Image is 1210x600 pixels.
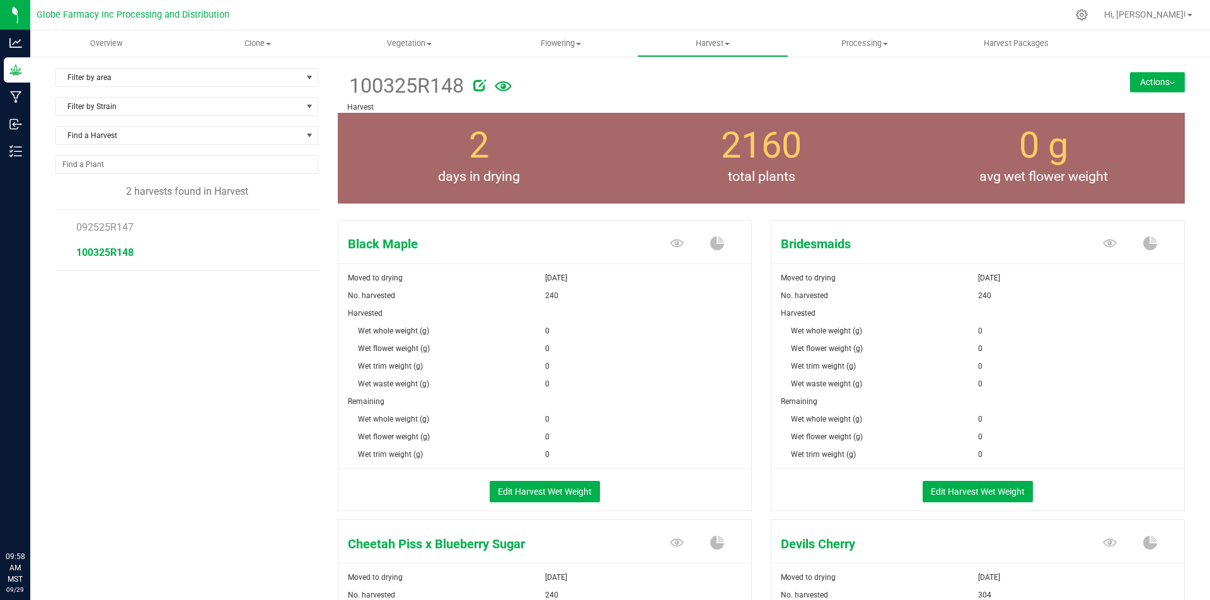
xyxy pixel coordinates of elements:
span: Filter by area [56,69,302,86]
div: Manage settings [1074,9,1090,21]
span: 240 [978,287,991,304]
span: [DATE] [978,568,1000,586]
a: Processing [788,30,940,57]
span: Clone [183,38,333,49]
span: 240 [545,287,558,304]
span: Harvested [348,309,383,318]
span: No. harvested [781,591,828,599]
span: 0 [545,446,550,463]
span: Wet whole weight (g) [791,415,862,424]
span: 0 [545,428,550,446]
span: 0 [545,357,550,375]
inline-svg: Grow [9,64,22,76]
a: Harvest [637,30,789,57]
span: Harvested [781,309,815,318]
span: No. harvested [348,591,395,599]
group-info-box: Average wet flower weight [912,113,1175,204]
span: Wet flower weight (g) [791,344,863,353]
span: 0 [978,357,982,375]
span: Wet flower weight (g) [358,344,430,353]
span: 0 [978,446,982,463]
span: Processing [789,38,940,49]
span: days in drying [338,167,620,187]
a: Flowering [485,30,637,57]
span: 0 [545,322,550,340]
span: 0 [545,375,550,393]
span: 0 [545,410,550,428]
span: select [302,69,318,86]
span: Wet flower weight (g) [791,432,863,441]
button: Edit Harvest Wet Weight [923,481,1033,502]
span: Wet whole weight (g) [791,326,862,335]
span: Vegetation [334,38,485,49]
span: Wet trim weight (g) [791,362,856,371]
span: Wet trim weight (g) [358,450,423,459]
group-info-box: Days in drying [347,113,611,204]
span: 100325R148 [347,71,464,101]
span: Devils Cherry [771,534,1046,553]
span: 2 [469,124,489,166]
span: Cheetah Piss x Blueberry Sugar [338,534,613,553]
group-info-box: Total number of plants [630,113,893,204]
inline-svg: Manufacturing [9,91,22,103]
span: 100325R148 [76,246,134,258]
span: 0 [545,340,550,357]
a: Clone [182,30,334,57]
span: Filter by Strain [56,98,302,115]
span: 0 [978,410,982,428]
p: Harvest [347,101,1034,113]
a: Overview [30,30,182,57]
span: Wet whole weight (g) [358,326,429,335]
span: 0 [978,375,982,393]
a: Vegetation [333,30,485,57]
span: 0 [978,322,982,340]
span: Remaining [781,397,817,406]
span: Wet whole weight (g) [358,415,429,424]
span: Wet flower weight (g) [358,432,430,441]
span: 0 g [1019,124,1068,166]
button: Actions [1130,72,1185,92]
span: Harvest [638,38,788,49]
span: 0 [978,428,982,446]
input: NO DATA FOUND [56,156,318,173]
p: 09/29 [6,585,25,594]
span: Moved to drying [348,573,403,582]
span: [DATE] [545,269,567,287]
div: 2 harvests found in Harvest [55,184,318,199]
span: Find a Harvest [56,127,302,144]
span: Wet waste weight (g) [791,379,862,388]
inline-svg: Inventory [9,145,22,158]
span: Wet waste weight (g) [358,379,429,388]
span: Flowering [486,38,637,49]
span: Moved to drying [348,274,403,282]
p: 09:58 AM MST [6,551,25,585]
span: Wet trim weight (g) [791,450,856,459]
span: 092525R147 [76,221,134,233]
span: Moved to drying [781,274,836,282]
iframe: Resource center [13,499,50,537]
span: Hi, [PERSON_NAME]! [1104,9,1186,20]
span: Harvest Packages [967,38,1066,49]
span: total plants [620,167,902,187]
span: No. harvested [781,291,828,300]
a: Harvest Packages [940,30,1092,57]
button: Edit Harvest Wet Weight [490,481,600,502]
inline-svg: Analytics [9,37,22,49]
span: Overview [73,38,139,49]
span: Black Maple [338,234,613,253]
span: avg wet flower weight [902,167,1185,187]
span: Bridesmaids [771,234,1046,253]
iframe: Resource center unread badge [37,497,52,512]
span: 0 [978,340,982,357]
inline-svg: Inbound [9,118,22,130]
span: Globe Farmacy Inc Processing and Distribution [37,9,229,20]
span: [DATE] [545,568,567,586]
span: [DATE] [978,269,1000,287]
span: 2160 [721,124,802,166]
span: Remaining [348,397,384,406]
span: Wet trim weight (g) [358,362,423,371]
span: Moved to drying [781,573,836,582]
span: No. harvested [348,291,395,300]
